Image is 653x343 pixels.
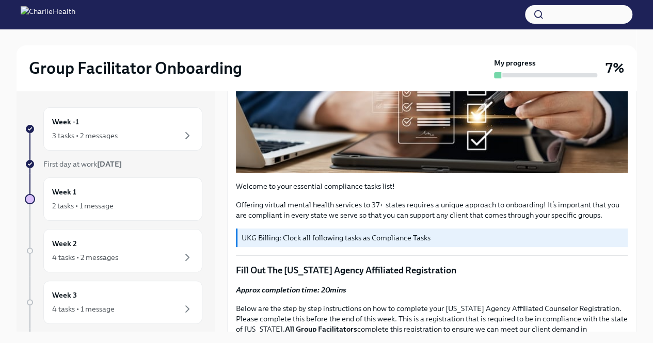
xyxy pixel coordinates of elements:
[97,159,122,169] strong: [DATE]
[21,6,75,23] img: CharlieHealth
[52,304,115,314] div: 4 tasks • 1 message
[52,289,77,301] h6: Week 3
[494,58,536,68] strong: My progress
[43,159,122,169] span: First day at work
[236,181,628,191] p: Welcome to your essential compliance tasks list!
[52,130,118,141] div: 3 tasks • 2 messages
[25,177,202,221] a: Week 12 tasks • 1 message
[242,233,624,243] p: UKG Billing: Clock all following tasks as Compliance Tasks
[236,264,628,276] p: Fill Out The [US_STATE] Agency Affiliated Registration
[52,238,77,249] h6: Week 2
[25,107,202,151] a: Week -13 tasks • 2 messages
[285,324,357,334] strong: All Group Facilitators
[52,201,114,211] div: 2 tasks • 1 message
[236,200,628,220] p: Offering virtual mental health services to 37+ states requires a unique approach to onboarding! I...
[236,285,346,295] strong: Approx completion time: 20mins
[52,186,76,198] h6: Week 1
[25,229,202,272] a: Week 24 tasks • 2 messages
[25,281,202,324] a: Week 34 tasks • 1 message
[52,252,118,263] div: 4 tasks • 2 messages
[29,58,242,78] h2: Group Facilitator Onboarding
[25,159,202,169] a: First day at work[DATE]
[52,116,79,127] h6: Week -1
[606,59,624,77] h3: 7%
